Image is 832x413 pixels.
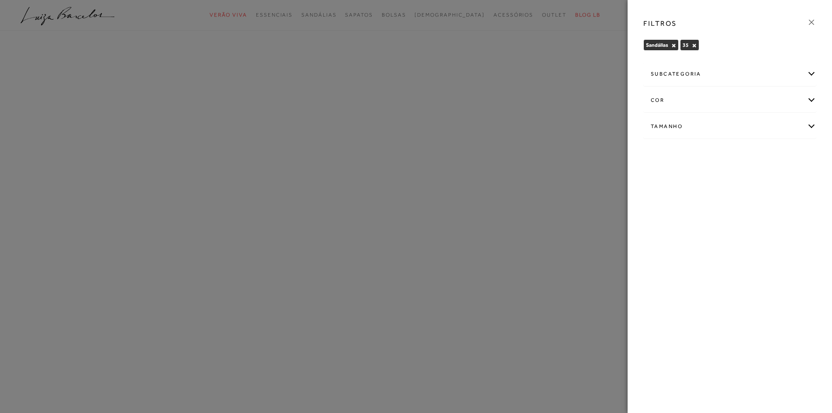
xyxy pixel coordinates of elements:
[671,42,676,49] button: Sandálias Close
[646,42,668,48] span: Sandálias
[644,89,816,112] div: cor
[644,115,816,138] div: Tamanho
[644,62,816,86] div: subcategoria
[643,18,677,28] h3: FILTROS
[683,42,689,48] span: 35
[692,42,697,49] button: 35 Close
